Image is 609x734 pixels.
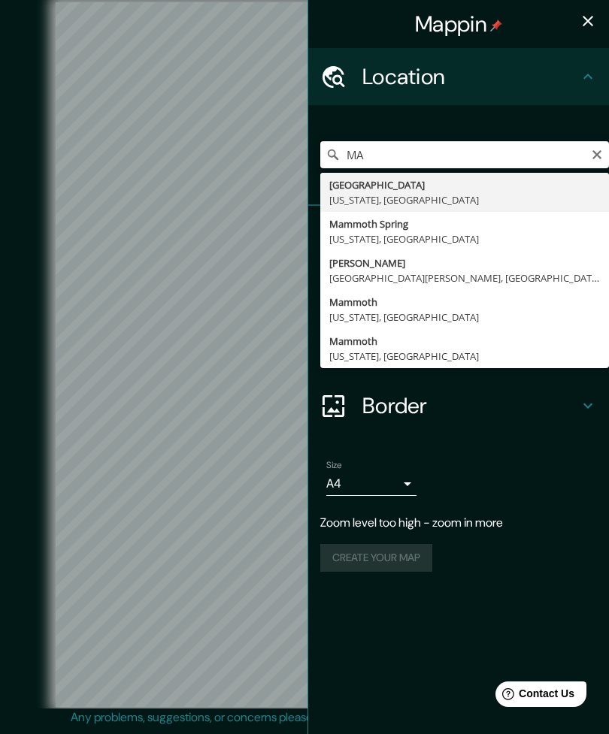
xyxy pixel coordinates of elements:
[56,2,554,707] canvas: Map
[591,146,603,161] button: Clear
[308,320,609,377] div: Layout
[362,63,579,90] h4: Location
[320,514,597,532] p: Zoom level too high - zoom in more
[308,263,609,320] div: Style
[329,255,600,270] div: [PERSON_NAME]
[329,295,600,310] div: Mammoth
[329,192,600,207] div: [US_STATE], [GEOGRAPHIC_DATA]
[308,206,609,263] div: Pins
[329,334,600,349] div: Mammoth
[71,708,533,726] p: Any problems, suggestions, or concerns please email .
[490,20,502,32] img: pin-icon.png
[475,675,592,717] iframe: Help widget launcher
[329,270,600,285] div: [GEOGRAPHIC_DATA][PERSON_NAME], [GEOGRAPHIC_DATA]
[308,377,609,434] div: Border
[326,472,417,496] div: A4
[415,11,502,38] h4: Mappin
[362,392,579,419] h4: Border
[329,310,600,325] div: [US_STATE], [GEOGRAPHIC_DATA]
[326,459,342,472] label: Size
[329,349,600,364] div: [US_STATE], [GEOGRAPHIC_DATA]
[329,231,600,246] div: [US_STATE], [GEOGRAPHIC_DATA]
[329,177,600,192] div: [GEOGRAPHIC_DATA]
[329,216,600,231] div: Mammoth Spring
[308,48,609,105] div: Location
[320,141,609,168] input: Pick your city or area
